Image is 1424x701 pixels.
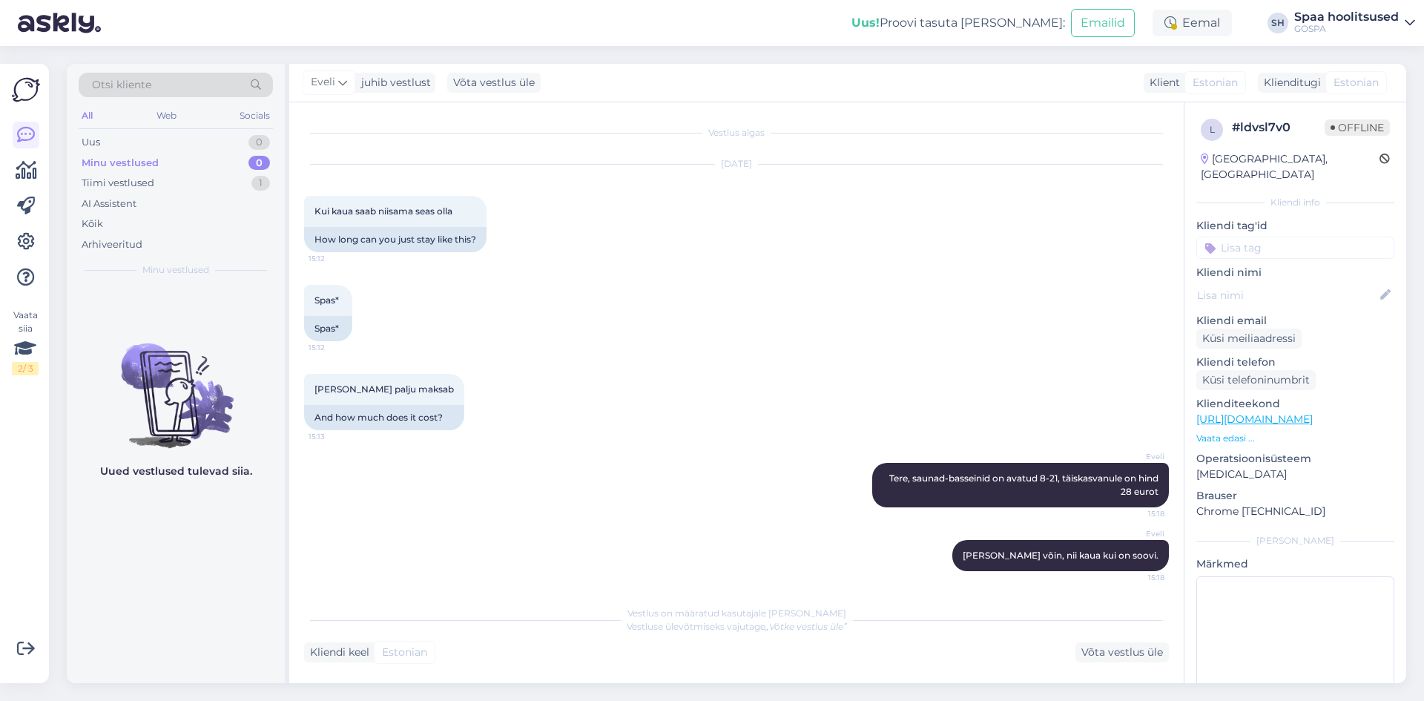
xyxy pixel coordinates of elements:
img: No chats [67,317,285,450]
p: Kliendi tag'id [1196,218,1394,234]
div: Spaa hoolitsused [1294,11,1399,23]
p: Uued vestlused tulevad siia. [100,464,252,479]
div: Proovi tasuta [PERSON_NAME]: [851,14,1065,32]
div: How long can you just stay like this? [304,227,487,252]
p: Kliendi nimi [1196,265,1394,280]
img: Askly Logo [12,76,40,104]
span: Estonian [382,645,427,660]
p: Klienditeekond [1196,396,1394,412]
span: Estonian [1334,75,1379,90]
span: Vestlus on määratud kasutajale [PERSON_NAME] [627,608,846,619]
p: Kliendi email [1196,313,1394,329]
span: Eveli [1109,451,1164,462]
div: Vestlus algas [304,126,1169,139]
span: [PERSON_NAME] palju maksab [314,384,454,395]
div: Web [154,106,179,125]
div: Kliendi info [1196,196,1394,209]
p: Operatsioonisüsteem [1196,451,1394,467]
input: Lisa nimi [1197,287,1377,303]
span: Tere, saunad-basseinid on avatud 8-21, täiskasvanule on hind 28 eurot [889,473,1161,497]
span: Minu vestlused [142,263,209,277]
div: Küsi telefoninumbrit [1196,370,1316,390]
div: Küsi meiliaadressi [1196,329,1302,349]
div: 0 [248,156,270,171]
span: 15:18 [1109,508,1164,519]
div: Klient [1144,75,1180,90]
span: Vestluse ülevõtmiseks vajutage [627,621,847,632]
div: Uus [82,135,100,150]
div: # ldvsl7v0 [1232,119,1325,136]
span: 15:12 [309,253,364,264]
div: Socials [237,106,273,125]
span: l [1210,124,1215,135]
div: SH [1268,13,1288,33]
div: Eemal [1153,10,1232,36]
div: 1 [251,176,270,191]
span: 15:18 [1109,572,1164,583]
span: Otsi kliente [92,77,151,93]
div: And how much does it cost? [304,405,464,430]
div: Arhiveeritud [82,237,142,252]
div: GOSPA [1294,23,1399,35]
div: Minu vestlused [82,156,159,171]
div: Kõik [82,217,103,231]
span: Offline [1325,119,1390,136]
i: „Võtke vestlus üle” [765,621,847,632]
a: [URL][DOMAIN_NAME] [1196,412,1313,426]
div: Tiimi vestlused [82,176,154,191]
span: 15:12 [309,342,364,353]
div: 2 / 3 [12,362,39,375]
p: [MEDICAL_DATA] [1196,467,1394,482]
span: [PERSON_NAME] võin, nii kaua kui on soovi. [963,550,1158,561]
span: Eveli [1109,528,1164,539]
p: Vaata edasi ... [1196,432,1394,445]
div: [DATE] [304,157,1169,171]
span: Kui kaua saab niisama seas olla [314,205,452,217]
span: Estonian [1193,75,1238,90]
input: Lisa tag [1196,237,1394,259]
div: Spas* [304,316,352,341]
b: Uus! [851,16,880,30]
div: Klienditugi [1258,75,1321,90]
div: 0 [248,135,270,150]
span: 15:13 [309,431,364,442]
span: Eveli [311,74,335,90]
a: Spaa hoolitsusedGOSPA [1294,11,1415,35]
p: Brauser [1196,488,1394,504]
div: [PERSON_NAME] [1196,534,1394,547]
p: Kliendi telefon [1196,355,1394,370]
div: Võta vestlus üle [1075,642,1169,662]
div: Vaata siia [12,309,39,375]
div: AI Assistent [82,197,136,211]
div: [GEOGRAPHIC_DATA], [GEOGRAPHIC_DATA] [1201,151,1379,182]
div: Kliendi keel [304,645,369,660]
button: Emailid [1071,9,1135,37]
div: All [79,106,96,125]
div: juhib vestlust [355,75,431,90]
p: Märkmed [1196,556,1394,572]
div: Võta vestlus üle [447,73,541,93]
p: Chrome [TECHNICAL_ID] [1196,504,1394,519]
span: Spas* [314,294,339,306]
